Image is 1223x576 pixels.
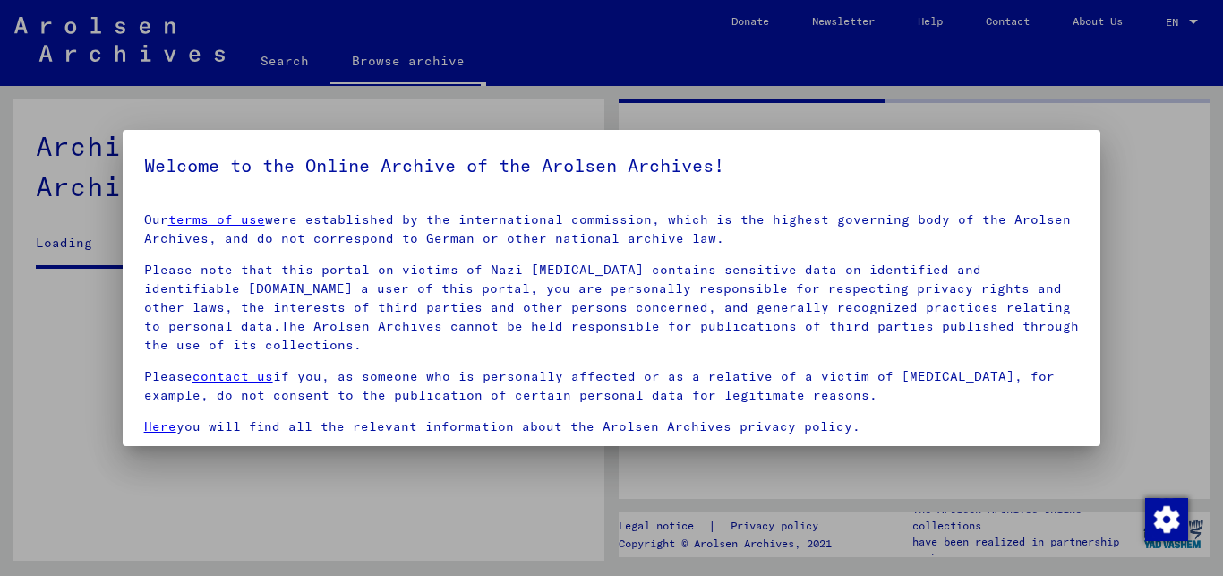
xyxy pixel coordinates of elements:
a: contact us [192,368,273,384]
p: Please if you, as someone who is personally affected or as a relative of a victim of [MEDICAL_DAT... [144,367,1080,405]
p: you will find all the relevant information about the Arolsen Archives privacy policy. [144,417,1080,436]
p: Please note that this portal on victims of Nazi [MEDICAL_DATA] contains sensitive data on identif... [144,261,1080,355]
h5: Welcome to the Online Archive of the Arolsen Archives! [144,151,1080,180]
p: Our were established by the international commission, which is the highest governing body of the ... [144,211,1080,248]
a: terms of use [168,211,265,228]
img: Change consent [1145,498,1188,541]
div: Change consent [1144,497,1187,540]
a: Here [144,418,176,434]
